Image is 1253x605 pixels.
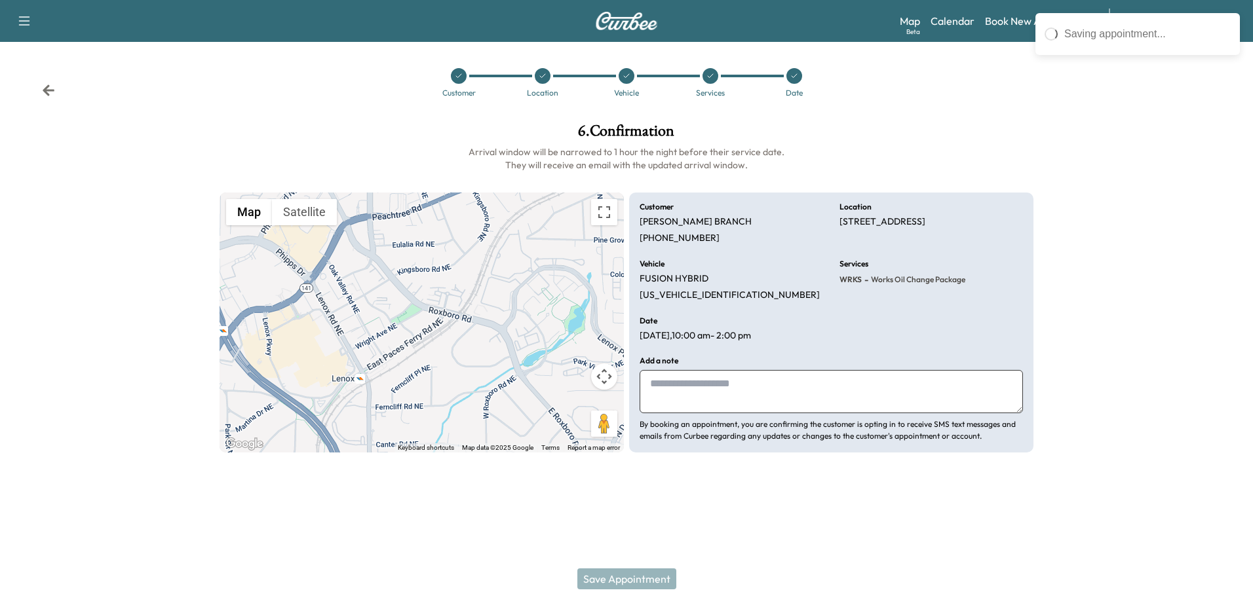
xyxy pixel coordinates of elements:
[640,317,657,325] h6: Date
[42,84,55,97] div: Back
[640,273,708,285] p: FUSION HYBRID
[640,330,751,342] p: [DATE] , 10:00 am - 2:00 pm
[906,27,920,37] div: Beta
[591,363,617,390] button: Map camera controls
[931,13,974,29] a: Calendar
[568,444,620,451] a: Report a map error
[398,443,454,452] button: Keyboard shortcuts
[272,199,337,225] button: Show satellite imagery
[223,435,266,452] a: Open this area in Google Maps (opens a new window)
[985,13,1096,29] a: Book New Appointment
[640,418,1023,442] p: By booking an appointment, you are confirming the customer is opting in to receive SMS text messa...
[640,289,820,301] p: [US_VEHICLE_IDENTIFICATION_NUMBER]
[786,89,803,97] div: Date
[541,444,560,451] a: Terms (opens in new tab)
[220,123,1034,145] h1: 6 . Confirmation
[442,89,476,97] div: Customer
[696,89,725,97] div: Services
[527,89,558,97] div: Location
[591,199,617,225] button: Toggle fullscreen view
[839,274,862,285] span: WRKS
[839,216,925,228] p: [STREET_ADDRESS]
[614,89,639,97] div: Vehicle
[591,411,617,437] button: Drag Pegman onto the map to open Street View
[862,273,868,286] span: -
[640,260,665,268] h6: Vehicle
[839,260,868,268] h6: Services
[220,145,1034,172] h6: Arrival window will be narrowed to 1 hour the night before their service date. They will receive ...
[640,216,752,228] p: [PERSON_NAME] BRANCH
[226,199,272,225] button: Show street map
[640,232,720,244] p: [PHONE_NUMBER]
[900,13,920,29] a: MapBeta
[640,357,678,365] h6: Add a note
[839,203,872,211] h6: Location
[868,274,965,285] span: Works Oil Change Package
[1064,26,1231,42] div: Saving appointment...
[640,203,674,211] h6: Customer
[223,435,266,452] img: Google
[595,12,658,30] img: Curbee Logo
[462,444,533,451] span: Map data ©2025 Google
